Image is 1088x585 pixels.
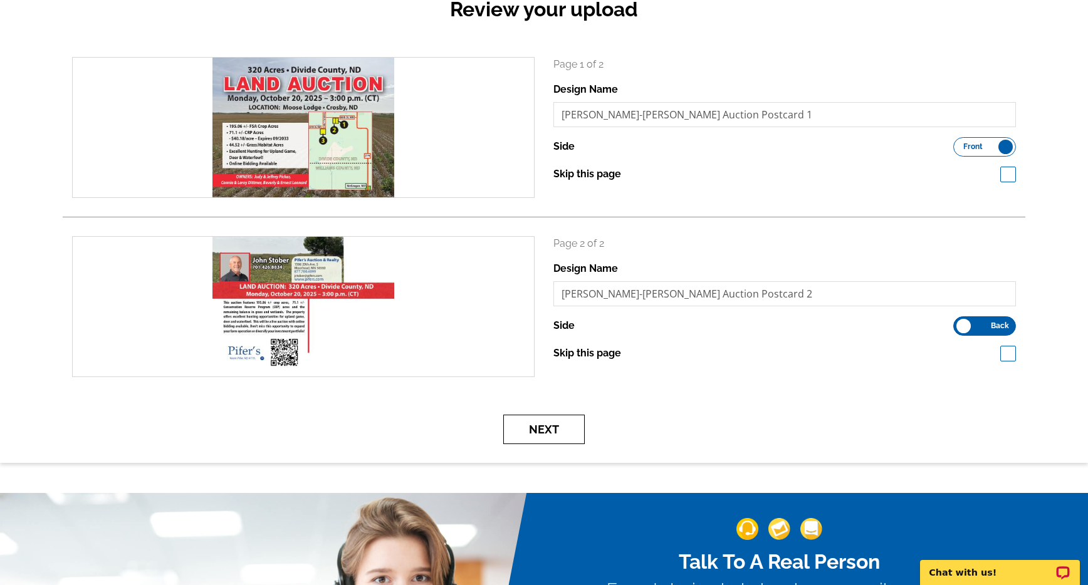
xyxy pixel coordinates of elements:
img: support-img-1.png [736,518,758,540]
p: Page 2 of 2 [553,236,1016,251]
span: Front [963,143,983,150]
label: Design Name [553,261,618,276]
label: Design Name [553,82,618,97]
img: support-img-2.png [768,518,790,540]
input: File Name [553,281,1016,306]
label: Skip this page [553,346,621,361]
img: support-img-3_1.png [800,518,822,540]
input: File Name [553,102,1016,127]
label: Skip this page [553,167,621,182]
label: Side [553,318,575,333]
p: Page 1 of 2 [553,57,1016,72]
label: Side [553,139,575,154]
iframe: LiveChat chat widget [912,546,1088,585]
button: Next [503,415,585,444]
span: Back [991,323,1009,329]
h2: Talk To A Real Person [607,550,951,574]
